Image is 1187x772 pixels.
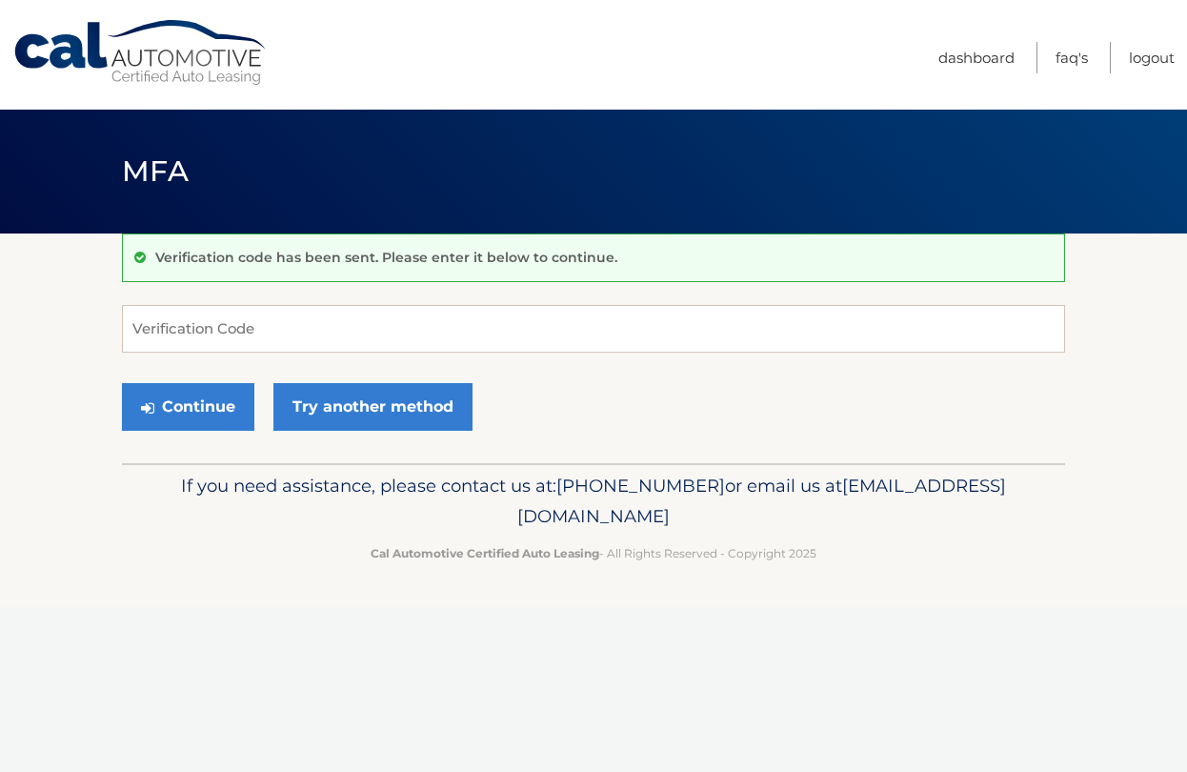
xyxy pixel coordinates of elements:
span: MFA [122,153,189,189]
strong: Cal Automotive Certified Auto Leasing [371,546,599,560]
button: Continue [122,383,254,431]
span: [EMAIL_ADDRESS][DOMAIN_NAME] [517,475,1006,527]
a: FAQ's [1056,42,1088,73]
p: Verification code has been sent. Please enter it below to continue. [155,249,617,266]
p: - All Rights Reserved - Copyright 2025 [134,543,1053,563]
p: If you need assistance, please contact us at: or email us at [134,471,1053,532]
a: Try another method [273,383,473,431]
input: Verification Code [122,305,1065,353]
span: [PHONE_NUMBER] [556,475,725,497]
a: Logout [1129,42,1175,73]
a: Cal Automotive [12,19,270,87]
a: Dashboard [938,42,1015,73]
